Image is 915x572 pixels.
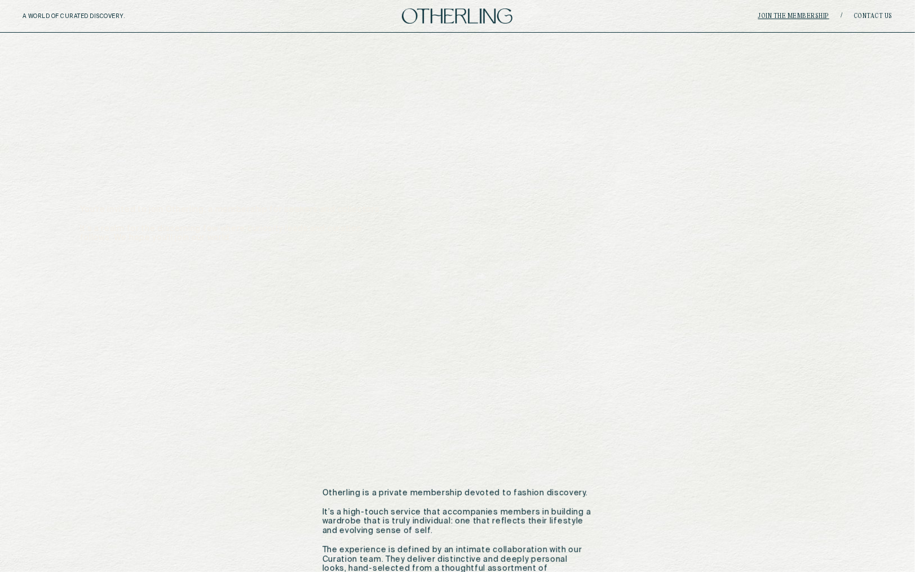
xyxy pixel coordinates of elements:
[841,12,842,20] span: /
[854,13,892,20] a: Contact Us
[80,205,384,243] p: You're invited to join Otherling, a membership for seekers and collectors. It’s a realm for the d...
[402,8,512,24] img: logo
[758,13,829,20] a: join the membership
[23,13,174,20] h5: A WORLD OF CURATED DISCOVERY.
